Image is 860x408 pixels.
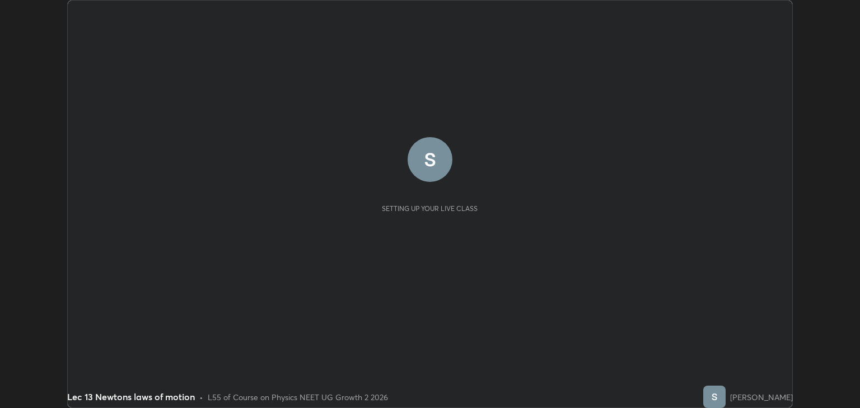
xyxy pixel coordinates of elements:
div: • [199,391,203,403]
div: L55 of Course on Physics NEET UG Growth 2 2026 [208,391,388,403]
div: Lec 13 Newtons laws of motion [67,390,195,404]
img: 25b204f45ac4445a96ad82fdfa2bbc62.56875823_3 [408,137,452,182]
div: [PERSON_NAME] [730,391,793,403]
div: Setting up your live class [382,204,478,213]
img: 25b204f45ac4445a96ad82fdfa2bbc62.56875823_3 [703,386,726,408]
